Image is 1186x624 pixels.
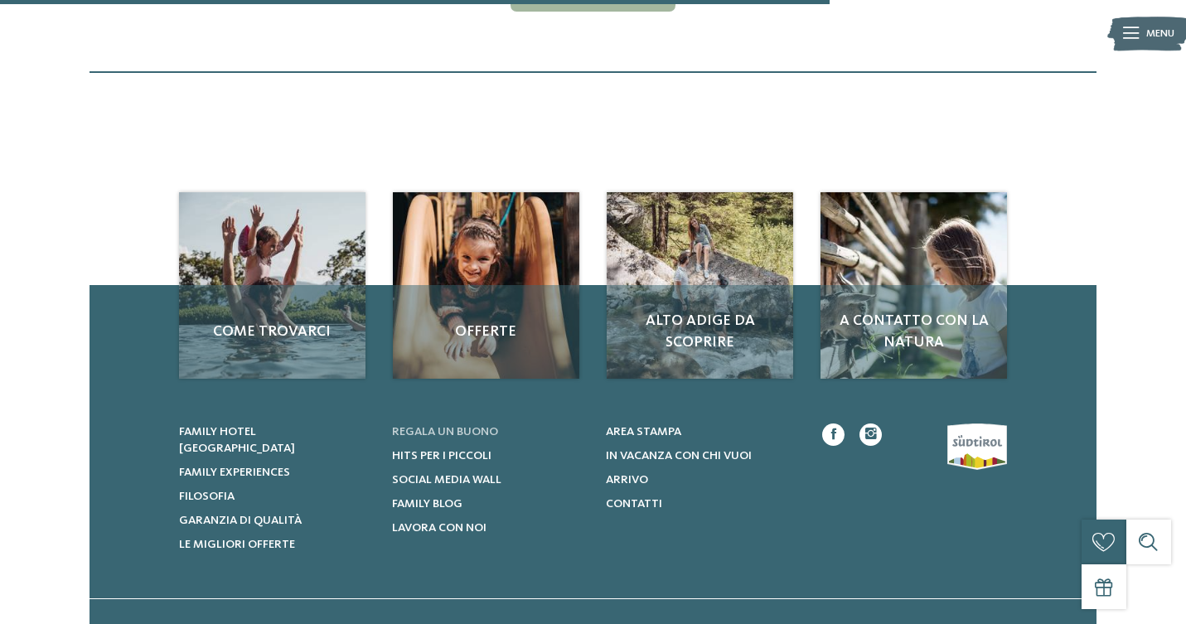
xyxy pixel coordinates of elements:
span: A contatto con la natura [835,311,991,352]
span: Family experiences [179,467,290,478]
a: Family experiences [179,464,374,481]
span: Social Media Wall [392,474,501,486]
a: Garanzia di qualità [179,512,374,529]
span: In vacanza con chi vuoi [606,450,752,462]
span: Garanzia di qualità [179,515,302,526]
span: Come trovarci [194,322,350,342]
a: Social Media Wall [392,472,587,488]
a: Area stampa [606,423,801,440]
img: Cercate un hotel per famiglie? Qui troverete solo i migliori! [179,192,365,378]
img: Cercate un hotel per famiglie? Qui troverete solo i migliori! [607,192,792,378]
span: Regala un buono [392,426,498,438]
a: Lavora con noi [392,520,587,536]
span: Family Blog [392,498,462,510]
a: Arrivo [606,472,801,488]
a: Regala un buono [392,423,587,440]
span: Alto Adige da scoprire [622,311,777,352]
a: Cercate un hotel per famiglie? Qui troverete solo i migliori! A contatto con la natura [821,192,1006,378]
span: Offerte [408,322,564,342]
span: Area stampa [606,426,681,438]
a: Family Blog [392,496,587,512]
a: Hits per i piccoli [392,447,587,464]
a: Le migliori offerte [179,536,374,553]
a: Cercate un hotel per famiglie? Qui troverete solo i migliori! Come trovarci [179,192,365,378]
img: Cercate un hotel per famiglie? Qui troverete solo i migliori! [393,192,578,378]
a: Cercate un hotel per famiglie? Qui troverete solo i migliori! Alto Adige da scoprire [607,192,792,378]
span: Hits per i piccoli [392,450,491,462]
span: Lavora con noi [392,522,487,534]
span: Filosofia [179,491,235,502]
a: Cercate un hotel per famiglie? Qui troverete solo i migliori! Offerte [393,192,578,378]
img: Cercate un hotel per famiglie? Qui troverete solo i migliori! [821,192,1006,378]
a: Filosofia [179,488,374,505]
a: In vacanza con chi vuoi [606,447,801,464]
span: Le migliori offerte [179,539,295,550]
span: Arrivo [606,474,648,486]
a: Contatti [606,496,801,512]
a: Family hotel [GEOGRAPHIC_DATA] [179,423,374,457]
span: Contatti [606,498,662,510]
span: Family hotel [GEOGRAPHIC_DATA] [179,426,295,454]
